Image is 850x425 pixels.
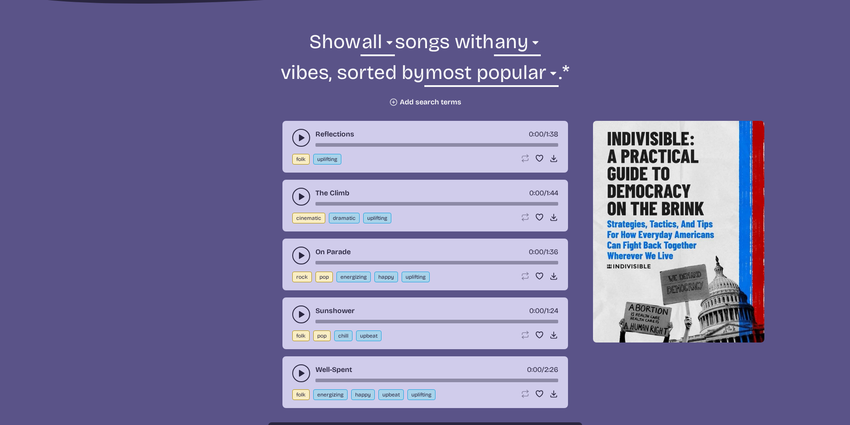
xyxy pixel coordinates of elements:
[521,154,530,163] button: Loop
[313,389,348,400] button: energizing
[315,320,558,323] div: song-time-bar
[529,189,544,197] span: timer
[182,29,668,107] form: Show songs with vibes, sorted by .
[374,272,398,282] button: happy
[529,188,558,198] div: /
[356,330,381,341] button: upbeat
[529,248,543,256] span: timer
[292,247,310,264] button: play-pause toggle
[546,248,558,256] span: 1:36
[292,154,310,165] button: folk
[521,272,530,281] button: Loop
[494,29,541,60] select: vibe
[315,188,349,198] a: The Climb
[535,272,544,281] button: Favorite
[315,364,352,375] a: Well-Spent
[547,189,558,197] span: 1:44
[535,154,544,163] button: Favorite
[527,364,558,375] div: /
[521,213,530,222] button: Loop
[315,379,558,382] div: song-time-bar
[336,272,371,282] button: energizing
[334,330,352,341] button: chill
[351,389,375,400] button: happy
[378,389,404,400] button: upbeat
[292,272,312,282] button: rock
[544,365,558,374] span: 2:26
[407,389,435,400] button: uplifting
[315,305,355,316] a: Sunshower
[402,272,430,282] button: uplifting
[535,389,544,398] button: Favorite
[527,365,542,374] span: timer
[313,330,331,341] button: pop
[529,130,543,138] span: timer
[292,389,310,400] button: folk
[593,121,764,342] img: Help save our democracy!
[424,60,559,91] select: sorting
[315,247,351,257] a: On Parade
[529,306,544,315] span: timer
[292,364,310,382] button: play-pause toggle
[292,305,310,323] button: play-pause toggle
[315,261,558,264] div: song-time-bar
[529,305,558,316] div: /
[313,154,341,165] button: uplifting
[535,330,544,339] button: Favorite
[315,129,354,140] a: Reflections
[361,29,394,60] select: genre
[547,306,558,315] span: 1:24
[521,330,530,339] button: Loop
[529,129,558,140] div: /
[292,129,310,147] button: play-pause toggle
[315,272,333,282] button: pop
[535,213,544,222] button: Favorite
[546,130,558,138] span: 1:38
[329,213,360,223] button: dramatic
[363,213,391,223] button: uplifting
[315,143,558,147] div: song-time-bar
[292,330,310,341] button: folk
[315,202,558,206] div: song-time-bar
[529,247,558,257] div: /
[292,213,325,223] button: cinematic
[521,389,530,398] button: Loop
[389,98,461,107] button: Add search terms
[292,188,310,206] button: play-pause toggle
